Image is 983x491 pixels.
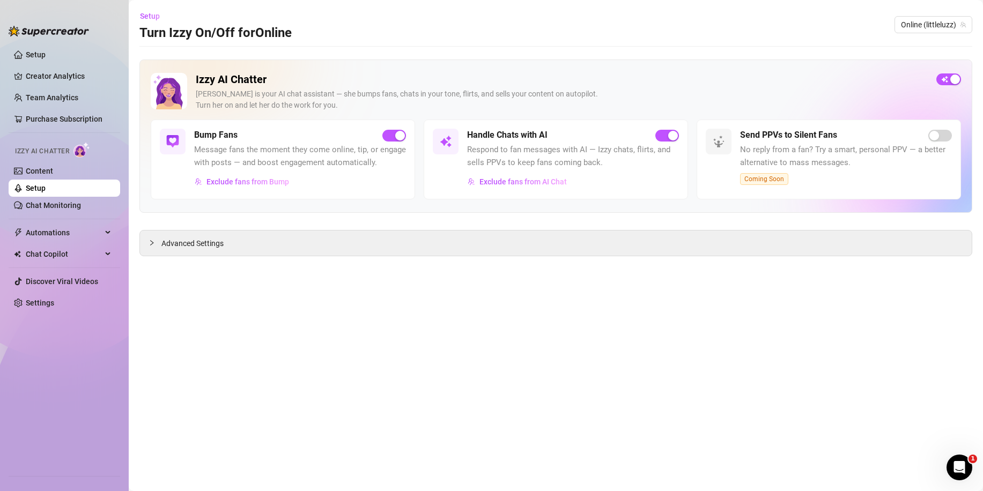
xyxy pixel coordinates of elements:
[740,144,952,169] span: No reply from a fan? Try a smart, personal PPV — a better alternative to mass messages.
[26,167,53,175] a: Content
[206,177,289,186] span: Exclude fans from Bump
[947,455,972,480] iframe: Intercom live chat
[139,25,292,42] h3: Turn Izzy On/Off for Online
[740,173,788,185] span: Coming Soon
[195,178,202,185] img: svg%3e
[149,237,161,249] div: collapsed
[26,93,78,102] a: Team Analytics
[14,250,21,258] img: Chat Copilot
[26,245,102,263] span: Chat Copilot
[740,129,837,142] h5: Send PPVs to Silent Fans
[194,144,406,169] span: Message fans the moment they come online, tip, or engage with posts — and boost engagement automa...
[712,135,725,148] img: svg%3e
[140,12,160,20] span: Setup
[901,17,966,33] span: Online (littleluzz)
[14,228,23,237] span: thunderbolt
[73,142,90,158] img: AI Chatter
[439,135,452,148] img: svg%3e
[467,144,679,169] span: Respond to fan messages with AI — Izzy chats, flirts, and sells PPVs to keep fans coming back.
[26,224,102,241] span: Automations
[151,73,187,109] img: Izzy AI Chatter
[467,173,567,190] button: Exclude fans from AI Chat
[26,184,46,192] a: Setup
[194,173,290,190] button: Exclude fans from Bump
[15,146,69,157] span: Izzy AI Chatter
[149,240,155,246] span: collapsed
[960,21,966,28] span: team
[26,50,46,59] a: Setup
[26,299,54,307] a: Settings
[479,177,567,186] span: Exclude fans from AI Chat
[26,110,112,128] a: Purchase Subscription
[9,26,89,36] img: logo-BBDzfeDw.svg
[969,455,977,463] span: 1
[26,277,98,286] a: Discover Viral Videos
[196,88,928,111] div: [PERSON_NAME] is your AI chat assistant — she bumps fans, chats in your tone, flirts, and sells y...
[196,73,928,86] h2: Izzy AI Chatter
[166,135,179,148] img: svg%3e
[161,237,224,249] span: Advanced Settings
[468,178,475,185] img: svg%3e
[139,8,168,25] button: Setup
[26,68,112,85] a: Creator Analytics
[194,129,238,142] h5: Bump Fans
[26,201,81,210] a: Chat Monitoring
[467,129,548,142] h5: Handle Chats with AI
